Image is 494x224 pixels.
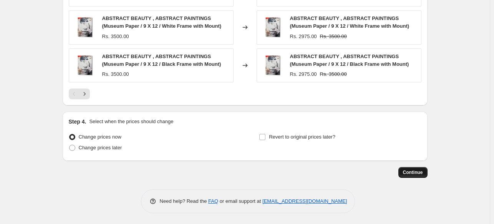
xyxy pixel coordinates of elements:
[160,198,209,204] span: Need help? Read the
[102,70,129,78] div: Rs. 3500.00
[290,15,409,29] span: ABSTRACT BEAUTY , ABSTRACT PAINTINGS (Museum Paper / 9 X 12 / White Frame with Mount)
[79,134,121,140] span: Change prices now
[398,167,428,178] button: Continue
[208,198,218,204] a: FAQ
[79,145,122,150] span: Change prices later
[269,134,335,140] span: Revert to original prices later?
[262,198,347,204] a: [EMAIL_ADDRESS][DOMAIN_NAME]
[102,33,129,40] div: Rs. 3500.00
[73,54,96,77] img: GALLERYWRAP-resized_bcc007b1-0618-469d-87db-57e31e0cbb25_80x.jpg
[320,33,347,40] strike: Rs. 3500.00
[102,53,221,67] span: ABSTRACT BEAUTY , ABSTRACT PAINTINGS (Museum Paper / 9 X 12 / Black Frame with Mount)
[290,53,409,67] span: ABSTRACT BEAUTY , ABSTRACT PAINTINGS (Museum Paper / 9 X 12 / Black Frame with Mount)
[290,33,317,40] div: Rs. 2975.00
[261,16,284,39] img: GALLERYWRAP-resized_bcc007b1-0618-469d-87db-57e31e0cbb25_80x.jpg
[218,198,262,204] span: or email support at
[261,54,284,77] img: GALLERYWRAP-resized_bcc007b1-0618-469d-87db-57e31e0cbb25_80x.jpg
[403,169,423,176] span: Continue
[73,16,96,39] img: GALLERYWRAP-resized_bcc007b1-0618-469d-87db-57e31e0cbb25_80x.jpg
[290,70,317,78] div: Rs. 2975.00
[69,89,90,99] nav: Pagination
[320,70,347,78] strike: Rs. 3500.00
[89,118,173,125] p: Select when the prices should change
[79,89,90,99] button: Next
[69,118,86,125] h2: Step 4.
[102,15,222,29] span: ABSTRACT BEAUTY , ABSTRACT PAINTINGS (Museum Paper / 9 X 12 / White Frame with Mount)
